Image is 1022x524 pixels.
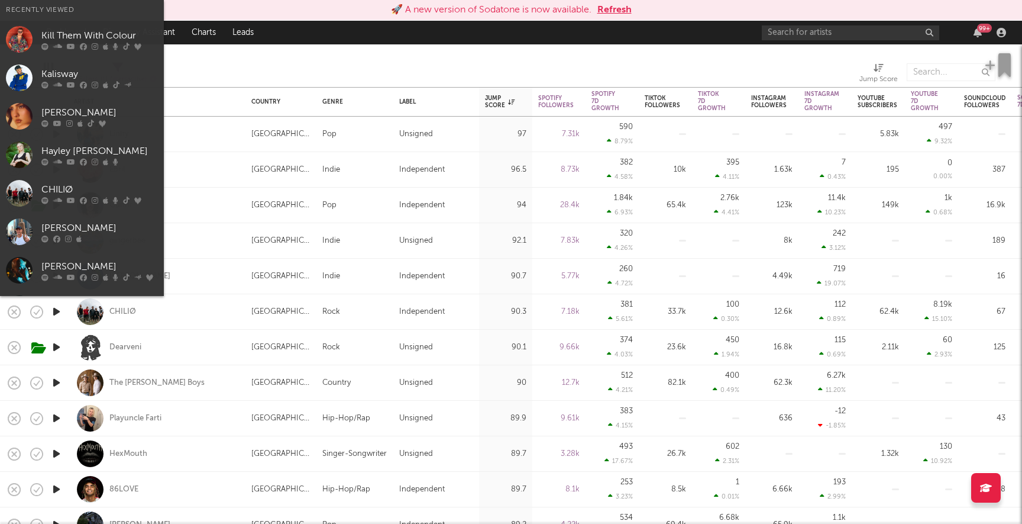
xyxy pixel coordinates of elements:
[907,63,995,81] input: Search...
[251,340,311,355] div: [GEOGRAPHIC_DATA]
[822,244,846,252] div: 3.12 %
[41,221,158,236] div: [PERSON_NAME]
[964,483,1005,497] div: 268
[714,208,739,216] div: 4.41 %
[620,230,633,237] div: 320
[933,173,952,180] div: 0.00 %
[485,376,526,390] div: 90
[41,106,158,120] div: [PERSON_NAME]
[923,457,952,465] div: 10.92 %
[251,163,311,177] div: [GEOGRAPHIC_DATA]
[751,234,793,248] div: 8k
[399,483,445,497] div: Independent
[621,372,633,380] div: 512
[927,137,952,145] div: 9.32 %
[645,305,686,319] div: 33.7k
[608,386,633,394] div: 4.21 %
[645,376,686,390] div: 82.1k
[538,340,580,355] div: 9.66k
[538,127,580,142] div: 7.31k
[927,351,952,358] div: 2.93 %
[833,265,846,273] div: 719
[224,21,262,44] a: Leads
[817,208,846,216] div: 10.23 %
[251,447,311,461] div: [GEOGRAPHIC_DATA]
[645,198,686,213] div: 65.4k
[485,198,526,213] div: 94
[399,234,433,248] div: Unsigned
[614,194,633,202] div: 1.84k
[399,127,433,142] div: Unsigned
[109,484,138,495] a: 86LOVE
[819,315,846,323] div: 0.89 %
[485,127,526,142] div: 97
[591,91,619,112] div: Spotify 7D Growth
[620,478,633,486] div: 253
[947,159,952,167] div: 0
[538,447,580,461] div: 3.28k
[183,21,224,44] a: Charts
[751,376,793,390] div: 62.3k
[538,376,580,390] div: 12.7k
[109,449,147,459] a: HexMouth
[751,269,793,284] div: 4.49k
[943,336,952,344] div: 60
[645,163,686,177] div: 10k
[604,457,633,465] div: 17.67 %
[608,315,633,323] div: 5.61 %
[751,95,787,109] div: Instagram Followers
[607,279,633,287] div: 4.72 %
[714,351,739,358] div: 1.94 %
[538,198,580,213] div: 28.4k
[751,340,793,355] div: 16.8k
[751,198,793,213] div: 123k
[251,234,311,248] div: [GEOGRAPHIC_DATA]
[109,307,136,317] a: CHILIØ
[818,422,846,429] div: -1.85 %
[607,173,633,181] div: 4.58 %
[620,159,633,166] div: 382
[597,3,632,17] button: Refresh
[820,173,846,181] div: 0.43 %
[720,194,739,202] div: 2.76k
[109,413,161,424] a: Playuncle Farti
[620,301,633,308] div: 381
[485,95,515,109] div: Jump Score
[619,123,633,131] div: 590
[715,173,739,181] div: 4.11 %
[858,305,899,319] div: 62.4k
[251,483,311,497] div: [GEOGRAPHIC_DATA]
[977,24,992,33] div: 99 +
[620,407,633,415] div: 383
[251,127,311,142] div: [GEOGRAPHIC_DATA]
[322,305,340,319] div: Rock
[964,234,1005,248] div: 189
[619,265,633,273] div: 260
[322,483,370,497] div: Hip-Hop/Rap
[41,67,158,82] div: Kalisway
[251,376,311,390] div: [GEOGRAPHIC_DATA]
[607,351,633,358] div: 4.03 %
[251,412,311,426] div: [GEOGRAPHIC_DATA]
[607,137,633,145] div: 8.79 %
[751,483,793,497] div: 6.66k
[485,234,526,248] div: 92.1
[713,386,739,394] div: 0.49 %
[945,194,952,202] div: 1k
[109,378,205,388] div: The [PERSON_NAME] Boys
[858,340,899,355] div: 2.11k
[835,336,846,344] div: 115
[924,315,952,323] div: 15.10 %
[645,95,680,109] div: Tiktok Followers
[819,351,846,358] div: 0.69 %
[974,28,982,37] button: 99+
[399,163,445,177] div: Independent
[485,412,526,426] div: 89.9
[833,514,846,522] div: 1.1k
[726,443,739,451] div: 602
[698,91,726,112] div: Tiktok 7D Growth
[485,305,526,319] div: 90.3
[939,123,952,131] div: 497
